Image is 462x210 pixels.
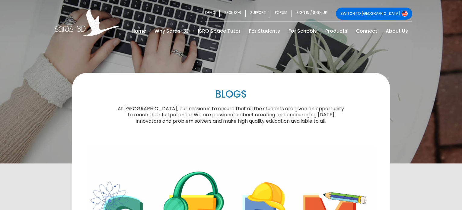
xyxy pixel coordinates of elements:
[321,26,352,36] a: Products
[246,8,270,20] a: SUPPORT
[116,106,346,124] p: At [GEOGRAPHIC_DATA], our mission is to ensure that all the students are given an opportunity to ...
[116,88,346,101] h3: BLOGS
[245,26,284,36] a: For Students
[194,26,245,36] a: ISRO Space Tutor
[205,8,220,20] a: DEMO
[352,26,381,36] a: Connect
[150,26,194,36] a: Why Saras-3D
[270,8,292,20] a: FORUM
[292,8,331,20] a: SIGN IN / SIGN UP
[336,8,412,20] a: SWITCH TO [GEOGRAPHIC_DATA]
[284,26,321,36] a: For Schools
[402,11,408,17] img: Switch to USA
[381,26,412,36] a: About Us
[55,9,119,36] img: Saras 3D
[220,8,246,20] a: SPONSOR
[127,26,150,36] a: Home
